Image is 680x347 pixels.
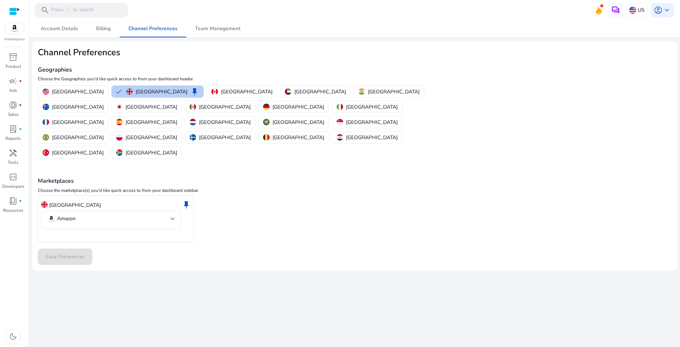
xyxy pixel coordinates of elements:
p: Ads [9,87,17,94]
p: Developers [2,183,24,190]
img: se.svg [190,134,196,141]
p: [GEOGRAPHIC_DATA] [273,103,324,111]
p: [GEOGRAPHIC_DATA] [346,118,398,126]
span: Channel Preferences [128,26,178,31]
h4: Geographies [38,66,460,73]
img: fr.svg [43,119,49,125]
p: [GEOGRAPHIC_DATA] [294,88,346,96]
span: Team Management [195,26,240,31]
img: au.svg [43,104,49,110]
img: uk.svg [126,88,133,95]
p: Product [5,63,21,70]
img: be.svg [263,134,270,141]
p: [GEOGRAPHIC_DATA] [126,118,177,126]
p: [GEOGRAPHIC_DATA] [52,103,104,111]
p: Resources [3,207,23,214]
p: [GEOGRAPHIC_DATA] [126,103,177,111]
span: keep [182,200,191,209]
p: Amazon [57,215,76,222]
p: [GEOGRAPHIC_DATA] [273,118,324,126]
p: [GEOGRAPHIC_DATA] [126,149,177,157]
h4: Marketplaces [38,178,671,185]
span: / [65,6,72,14]
img: ae.svg [285,88,291,95]
img: sa.svg [263,119,270,125]
img: jp.svg [116,104,123,110]
p: [GEOGRAPHIC_DATA] [52,134,104,141]
p: Choose the marketplace(s) you'd like quick access to from your dashboard sidebar. [38,187,671,194]
span: Account Details [41,26,78,31]
img: za.svg [116,149,123,156]
span: keep [190,87,199,96]
img: amazon.svg [5,23,24,34]
span: lab_profile [9,125,17,133]
img: br.svg [43,134,49,141]
span: account_circle [654,6,663,15]
p: [GEOGRAPHIC_DATA] [368,88,419,96]
img: us.svg [43,88,49,95]
img: us.svg [629,7,636,14]
p: [GEOGRAPHIC_DATA] [136,88,187,96]
span: handyman [9,149,17,157]
p: Press to search [51,6,94,14]
p: Tools [8,159,19,166]
img: pl.svg [116,134,123,141]
img: mx.svg [190,104,196,110]
p: [GEOGRAPHIC_DATA] [52,118,104,126]
p: [GEOGRAPHIC_DATA] [273,134,324,141]
img: amazon.svg [47,214,56,223]
span: inventory_2 [9,53,17,61]
img: es.svg [116,119,123,125]
p: [GEOGRAPHIC_DATA] [49,201,101,209]
p: [GEOGRAPHIC_DATA] [346,134,398,141]
span: fiber_manual_record [19,199,22,202]
p: [GEOGRAPHIC_DATA] [199,103,251,111]
p: US [638,4,645,16]
p: [GEOGRAPHIC_DATA] [221,88,273,96]
p: Reports [5,135,21,142]
p: [GEOGRAPHIC_DATA] [346,103,398,111]
p: [GEOGRAPHIC_DATA] [126,134,177,141]
img: sg.svg [337,119,343,125]
img: tr.svg [43,149,49,156]
span: keyboard_arrow_down [663,6,671,15]
img: uk.svg [41,201,48,208]
p: [GEOGRAPHIC_DATA] [199,118,251,126]
span: search [41,6,49,15]
span: fiber_manual_record [19,80,22,82]
span: Billing [96,26,111,31]
img: de.svg [263,104,270,110]
p: [GEOGRAPHIC_DATA] [52,149,104,157]
span: campaign [9,77,17,85]
h2: Channel Preferences [38,47,460,58]
p: Marketplace [4,37,25,42]
span: dark_mode [9,332,17,341]
span: book_4 [9,197,17,205]
span: fiber_manual_record [19,128,22,130]
img: it.svg [337,104,343,110]
img: in.svg [358,88,365,95]
p: [GEOGRAPHIC_DATA] [52,88,104,96]
img: ca.svg [211,88,218,95]
p: Choose the Geographies you'd like quick access to from your dashboard header. [38,76,460,82]
span: fiber_manual_record [19,104,22,106]
p: [GEOGRAPHIC_DATA] [199,134,251,141]
span: donut_small [9,101,17,109]
span: code_blocks [9,173,17,181]
p: Sales [8,111,19,118]
img: nl.svg [190,119,196,125]
img: eg.svg [337,134,343,141]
